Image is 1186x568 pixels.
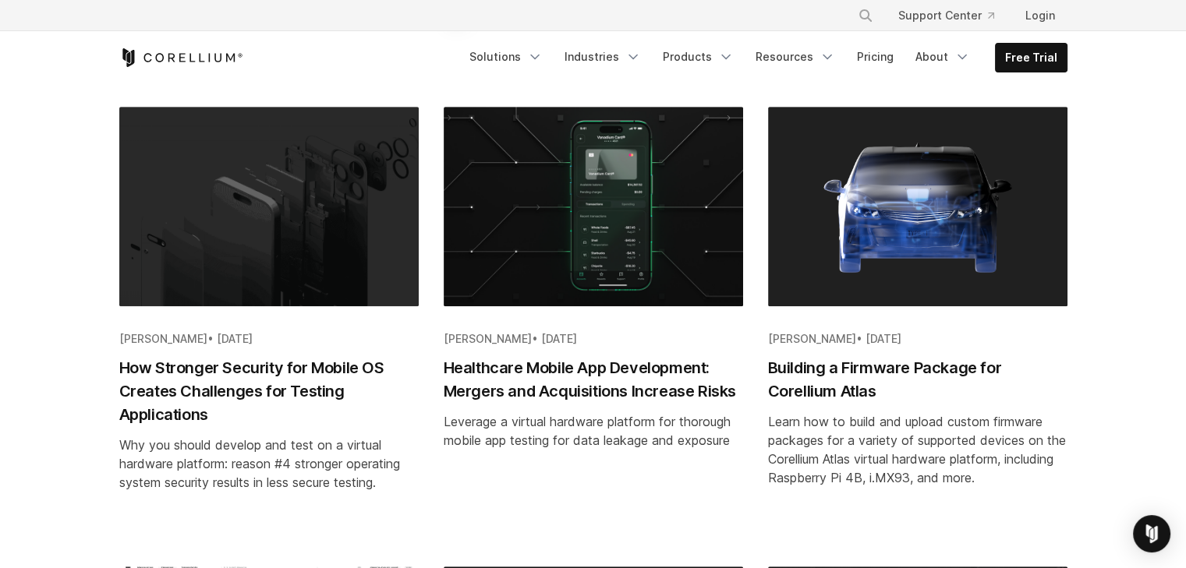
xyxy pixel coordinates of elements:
img: How Stronger Security for Mobile OS Creates Challenges for Testing Applications [119,107,419,306]
span: [PERSON_NAME] [768,332,856,345]
a: Support Center [886,2,1007,30]
h2: Healthcare Mobile App Development: Mergers and Acquisitions Increase Risks [444,356,743,403]
a: Blog post summary: Building a Firmware Package for Corellium Atlas [768,107,1067,542]
div: • [444,331,743,347]
a: Pricing [848,43,903,71]
span: [DATE] [217,332,253,345]
a: Products [653,43,743,71]
a: Blog post summary: How Stronger Security for Mobile OS Creates Challenges for Testing Applications [119,107,419,542]
a: Solutions [460,43,552,71]
img: Building a Firmware Package for Corellium Atlas [768,107,1067,306]
span: [PERSON_NAME] [119,332,207,345]
div: Open Intercom Messenger [1133,515,1170,552]
a: Corellium Home [119,48,243,67]
button: Search [851,2,880,30]
h2: Building a Firmware Package for Corellium Atlas [768,356,1067,403]
a: Blog post summary: Healthcare Mobile App Development: Mergers and Acquisitions Increase Risks [444,107,743,542]
a: Resources [746,43,844,71]
div: Learn how to build and upload custom firmware packages for a variety of supported devices on the ... [768,412,1067,487]
img: Healthcare Mobile App Development: Mergers and Acquisitions Increase Risks [444,107,743,306]
span: [DATE] [541,332,577,345]
h2: How Stronger Security for Mobile OS Creates Challenges for Testing Applications [119,356,419,426]
div: • [119,331,419,347]
div: Why you should develop and test on a virtual hardware platform: reason #4 stronger operating syst... [119,436,419,492]
div: Navigation Menu [839,2,1067,30]
div: Leverage a virtual hardware platform for thorough mobile app testing for data leakage and exposure [444,412,743,450]
span: [PERSON_NAME] [444,332,532,345]
a: About [906,43,979,71]
span: [DATE] [866,332,901,345]
div: • [768,331,1067,347]
a: Free Trial [996,44,1067,72]
div: Navigation Menu [460,43,1067,72]
a: Industries [555,43,650,71]
a: Login [1013,2,1067,30]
